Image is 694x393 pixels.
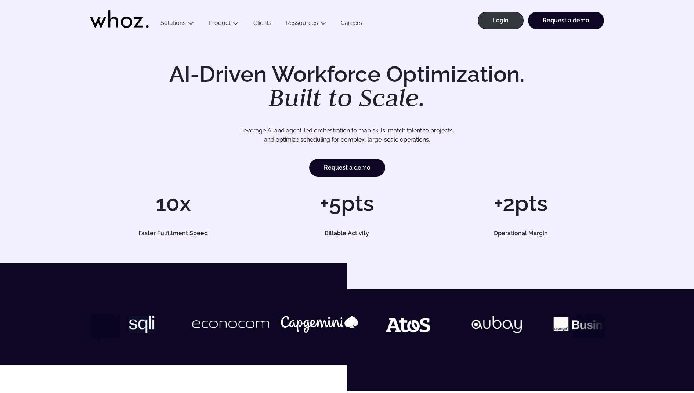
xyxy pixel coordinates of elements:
[286,19,318,26] a: Ressources
[309,159,385,177] a: Request a demo
[98,230,248,236] h5: Faster Fulfillment Speed
[264,192,430,214] h1: +5pts
[272,230,422,236] h5: Billable Activity
[478,12,524,29] a: Login
[333,19,369,29] a: Careers
[209,19,231,26] a: Product
[159,63,535,110] h1: AI-Driven Workforce Optimization.
[201,19,246,29] button: Product
[90,192,256,214] h1: 10x
[153,19,201,29] button: Solutions
[528,12,604,29] a: Request a demo
[279,19,333,29] button: Ressources
[246,19,279,29] a: Clients
[438,192,604,214] h1: +2pts
[116,126,578,145] p: Leverage AI and agent-led orchestration to map skills, match talent to projects, and optimize sch...
[269,81,425,113] em: Built to Scale.
[646,345,684,383] iframe: Chatbot
[446,230,596,236] h5: Operational Margin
